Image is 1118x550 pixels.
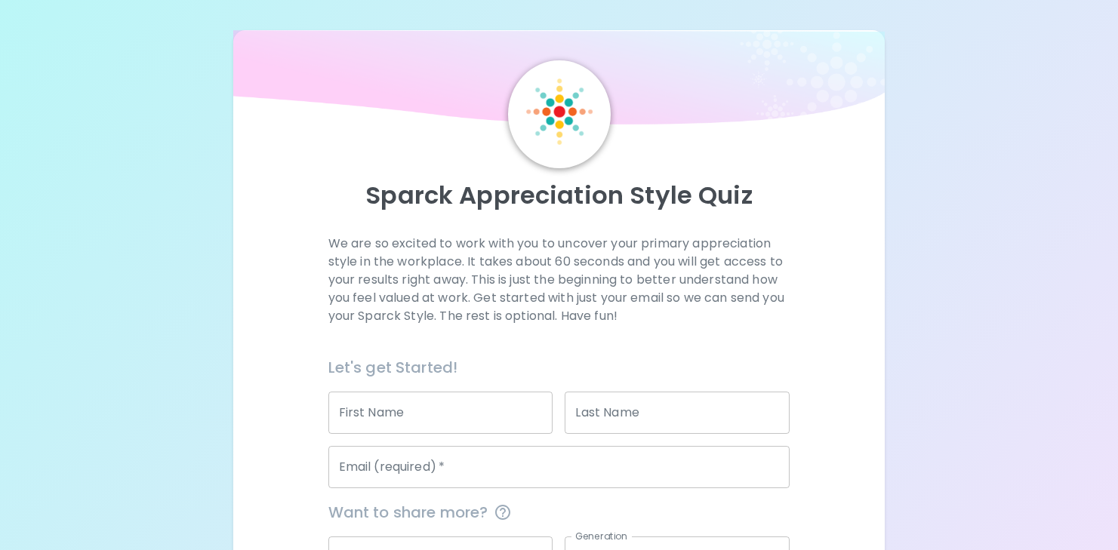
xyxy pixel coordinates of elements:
img: wave [233,30,885,133]
h6: Let's get Started! [328,355,790,379]
svg: This information is completely confidential and only used for aggregated appreciation studies at ... [494,503,512,521]
label: Generation [575,530,627,542]
p: Sparck Appreciation Style Quiz [251,180,867,210]
p: We are so excited to work with you to uncover your primary appreciation style in the workplace. I... [328,235,790,325]
span: Want to share more? [328,500,790,524]
img: Sparck Logo [526,78,593,145]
